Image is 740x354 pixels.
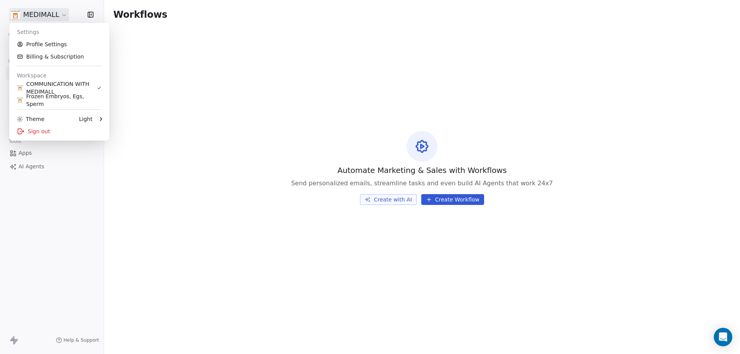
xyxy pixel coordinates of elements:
[12,125,106,138] div: Sign out
[79,115,92,123] div: Light
[12,38,106,50] a: Profile Settings
[12,26,106,38] div: Settings
[12,50,106,63] a: Billing & Subscription
[17,115,44,123] div: Theme
[17,80,97,96] div: COMMUNICATION WITH MEDIMALL
[12,69,106,82] div: Workspace
[17,85,23,91] img: Medimall%20logo%20(2).1.jpg
[17,97,23,103] img: Medimall%20logo%20(2).1.jpg
[17,92,102,108] div: Frozen Embryos, Egs, Sperm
